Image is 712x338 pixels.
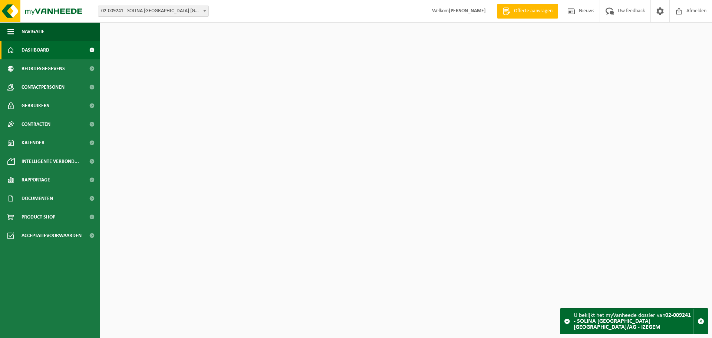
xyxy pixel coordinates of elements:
[574,312,691,330] strong: 02-009241 - SOLINA [GEOGRAPHIC_DATA] [GEOGRAPHIC_DATA]/AG - IZEGEM
[22,41,49,59] span: Dashboard
[22,189,53,208] span: Documenten
[22,171,50,189] span: Rapportage
[98,6,208,16] span: 02-009241 - SOLINA BELGIUM NV/AG - IZEGEM
[22,208,55,226] span: Product Shop
[574,309,693,334] div: U bekijkt het myVanheede dossier van
[449,8,486,14] strong: [PERSON_NAME]
[22,152,79,171] span: Intelligente verbond...
[22,134,44,152] span: Kalender
[22,115,50,134] span: Contracten
[98,6,209,17] span: 02-009241 - SOLINA BELGIUM NV/AG - IZEGEM
[22,78,65,96] span: Contactpersonen
[497,4,558,19] a: Offerte aanvragen
[512,7,554,15] span: Offerte aanvragen
[22,96,49,115] span: Gebruikers
[22,226,82,245] span: Acceptatievoorwaarden
[22,22,44,41] span: Navigatie
[22,59,65,78] span: Bedrijfsgegevens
